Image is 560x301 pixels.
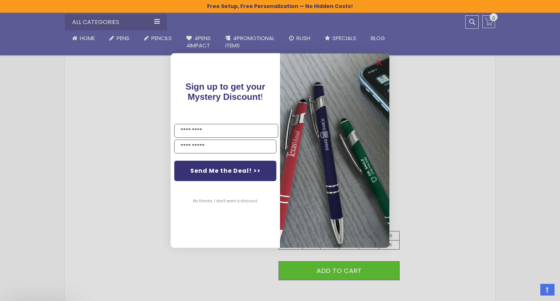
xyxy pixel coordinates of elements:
button: Send Me the Deal! >> [174,161,276,181]
span: ! [186,82,265,102]
img: pop-up-image [280,53,389,247]
button: Close dialog [373,57,385,69]
span: Sign up to get your Mystery Discount [186,82,265,102]
button: No thanks, I don't want a discount. [189,192,262,210]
